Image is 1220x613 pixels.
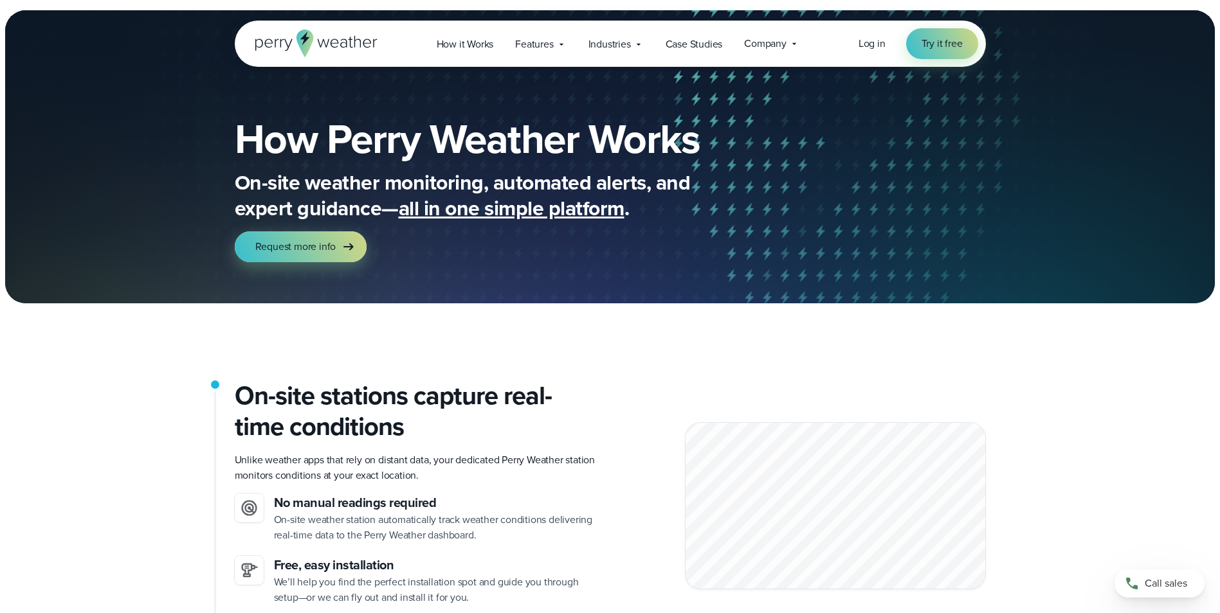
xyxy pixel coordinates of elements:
[655,31,734,57] a: Case Studies
[235,231,367,262] a: Request more info
[255,239,336,254] span: Request more info
[437,37,494,52] span: How it Works
[515,37,553,52] span: Features
[399,193,624,224] span: all in one simple platform
[274,512,600,543] p: On-site weather station automatically track weather conditions delivering real-time data to the P...
[859,36,886,51] a: Log in
[906,28,978,59] a: Try it free
[274,493,600,512] h3: No manual readings required
[1145,576,1187,591] span: Call sales
[274,556,600,574] h3: Free, easy installation
[744,36,787,51] span: Company
[235,118,793,159] h1: How Perry Weather Works
[922,36,963,51] span: Try it free
[666,37,723,52] span: Case Studies
[235,380,600,442] h2: On-site stations capture real-time conditions
[274,574,600,605] p: We’ll help you find the perfect installation spot and guide you through setup—or we can fly out a...
[588,37,631,52] span: Industries
[1115,569,1205,598] a: Call sales
[235,452,600,483] p: Unlike weather apps that rely on distant data, your dedicated Perry Weather station monitors cond...
[235,170,749,221] p: On-site weather monitoring, automated alerts, and expert guidance— .
[426,31,505,57] a: How it Works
